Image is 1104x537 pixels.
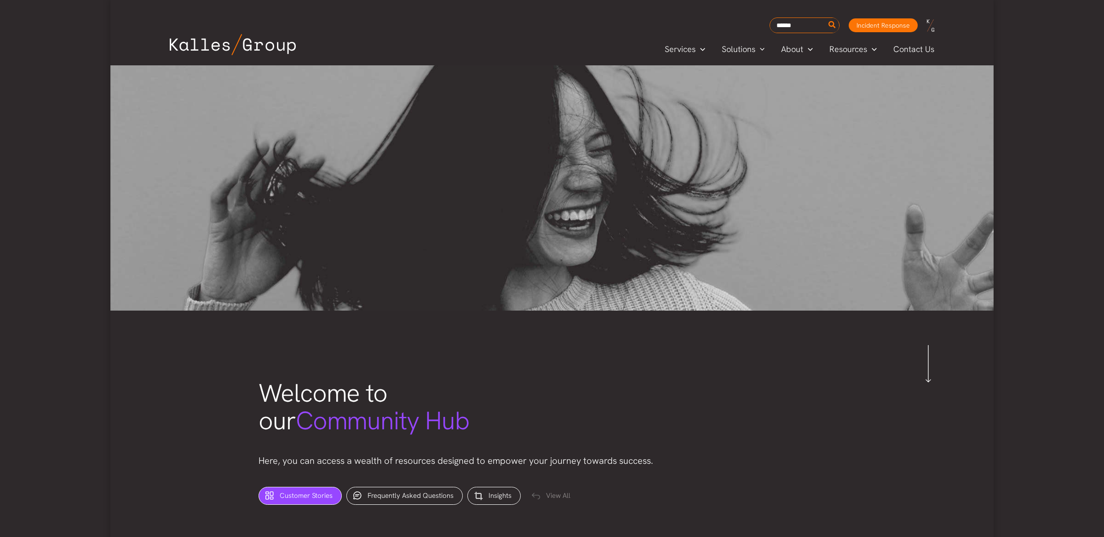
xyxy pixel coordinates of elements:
span: Welcome to our [259,376,469,437]
a: Contact Us [885,42,943,56]
span: Menu Toggle [696,42,705,56]
span: Community Hub [296,404,470,437]
span: Resources [829,42,867,56]
img: gabrielle-henderson-GaA5PrMn-co-unsplash 1 [110,65,994,311]
span: Frequently Asked Questions [368,491,454,500]
a: ResourcesMenu Toggle [821,42,885,56]
span: Menu Toggle [755,42,765,56]
nav: Primary Site Navigation [656,41,943,57]
div: View All [525,487,579,505]
a: SolutionsMenu Toggle [713,42,773,56]
span: Insights [489,491,512,500]
span: Customer Stories [280,491,333,500]
a: ServicesMenu Toggle [656,42,713,56]
span: Solutions [722,42,755,56]
span: Menu Toggle [803,42,813,56]
span: Menu Toggle [867,42,877,56]
a: AboutMenu Toggle [773,42,821,56]
a: Incident Response [849,18,918,32]
span: Contact Us [893,42,934,56]
span: Services [665,42,696,56]
span: About [781,42,803,56]
img: Kalles Group [170,34,296,55]
p: Here, you can access a wealth of resources designed to empower your journey towards success. [259,453,845,468]
button: Search [827,18,838,33]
